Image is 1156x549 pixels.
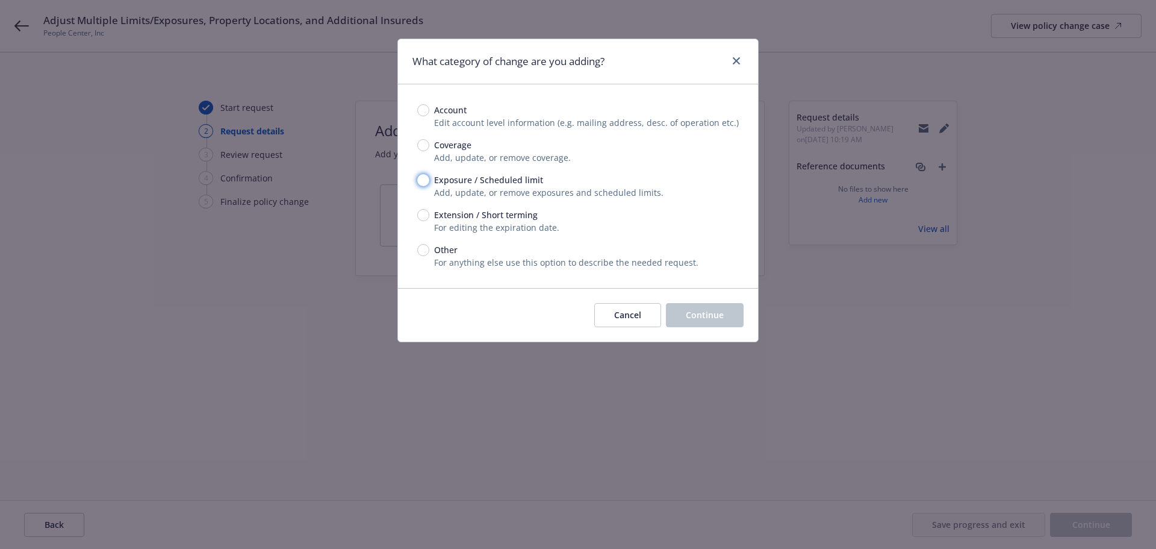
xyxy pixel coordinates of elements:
[434,243,458,256] span: Other
[434,209,538,221] span: Extension / Short terming
[417,209,429,221] input: Extension / Short terming
[729,54,744,68] a: close
[434,117,739,128] span: Edit account level information (e.g. mailing address, desc. of operation etc.)
[434,152,571,163] span: Add, update, or remove coverage.
[412,54,604,69] h1: What category of change are you adding?
[434,104,467,116] span: Account
[666,303,744,327] button: Continue
[417,244,429,256] input: Other
[417,104,429,116] input: Account
[434,174,543,186] span: Exposure / Scheduled limit
[434,139,471,151] span: Coverage
[417,174,429,186] input: Exposure / Scheduled limit
[434,187,663,198] span: Add, update, or remove exposures and scheduled limits.
[614,309,641,321] span: Cancel
[686,309,724,321] span: Continue
[417,139,429,151] input: Coverage
[434,222,559,233] span: For editing the expiration date.
[434,257,698,268] span: For anything else use this option to describe the needed request.
[594,303,661,327] button: Cancel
